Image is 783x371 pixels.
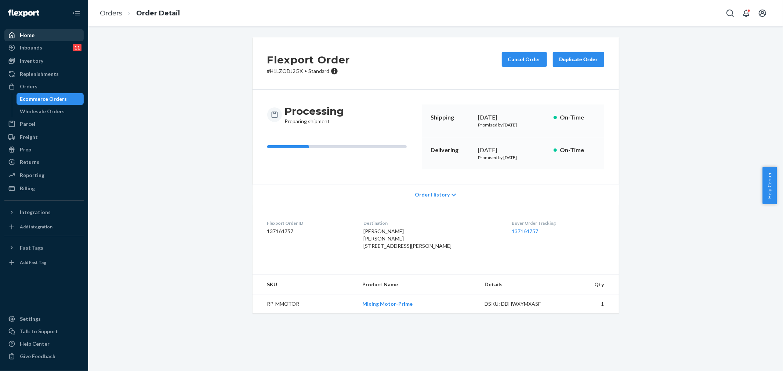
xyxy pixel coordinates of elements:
dt: Buyer Order Tracking [512,220,604,226]
h2: Flexport Order [267,52,350,67]
a: Orders [100,9,122,17]
div: Fast Tags [20,244,43,251]
dt: Destination [363,220,500,226]
p: Promised by [DATE] [478,154,548,161]
a: Freight [4,131,84,143]
div: Reporting [20,172,44,179]
a: Orders [4,81,84,92]
a: Talk to Support [4,326,84,337]
button: Close Navigation [69,6,84,21]
img: Flexport logo [8,10,39,17]
span: [PERSON_NAME] [PERSON_NAME] [STREET_ADDRESS][PERSON_NAME] [363,228,452,249]
div: Add Integration [20,224,52,230]
div: Home [20,32,35,39]
div: Inbounds [20,44,42,51]
button: Help Center [762,167,777,204]
p: On-Time [560,113,595,122]
p: Promised by [DATE] [478,122,548,128]
a: Replenishments [4,68,84,80]
a: Parcel [4,118,84,130]
a: Add Fast Tag [4,257,84,268]
button: Open notifications [739,6,754,21]
a: 137164757 [512,228,538,234]
th: Details [479,275,559,294]
td: RP-MMOTOR [253,294,357,314]
div: Preparing shipment [285,104,344,125]
p: Delivering [431,146,472,154]
div: DSKU: DDHWXYMXA5F [485,300,554,308]
a: Reporting [4,169,84,181]
span: • [305,68,307,74]
div: [DATE] [478,146,548,154]
div: Ecommerce Orders [20,95,67,103]
div: [DATE] [478,113,548,122]
div: Freight [20,133,38,141]
a: Returns [4,156,84,168]
a: Wholesale Orders [17,106,84,117]
a: Inventory [4,55,84,67]
a: Ecommerce Orders [17,93,84,105]
a: Prep [4,144,84,155]
dt: Flexport Order ID [267,220,352,226]
div: Integrations [20,209,51,216]
a: Mixing Motor-Prime [362,301,413,307]
div: Billing [20,185,35,192]
div: Orders [20,83,37,90]
h3: Processing [285,104,344,118]
th: SKU [253,275,357,294]
div: Duplicate Order [559,56,598,63]
p: Shipping [431,113,472,122]
p: On-Time [560,146,595,154]
a: Inbounds11 [4,42,84,54]
a: Help Center [4,338,84,350]
div: Settings [20,315,41,323]
button: Cancel Order [502,52,547,67]
a: Billing [4,183,84,194]
span: Standard [309,68,330,74]
button: Fast Tags [4,242,84,254]
a: Add Integration [4,221,84,233]
th: Qty [559,275,619,294]
dd: 137164757 [267,228,352,235]
span: Order History [415,191,450,198]
div: Parcel [20,120,35,128]
button: Open account menu [755,6,770,21]
div: Give Feedback [20,353,55,360]
div: Prep [20,146,31,153]
div: 11 [73,44,81,51]
a: Home [4,29,84,41]
a: Order Detail [136,9,180,17]
button: Duplicate Order [553,52,604,67]
div: Replenishments [20,70,59,78]
div: Returns [20,158,39,166]
div: Wholesale Orders [20,108,65,115]
p: # H1LZODJ2GX [267,67,350,75]
a: Settings [4,313,84,325]
div: Inventory [20,57,43,65]
div: Help Center [20,340,50,348]
td: 1 [559,294,619,314]
div: Talk to Support [20,328,58,335]
ol: breadcrumbs [94,3,186,24]
button: Open Search Box [723,6,737,21]
th: Product Name [356,275,479,294]
button: Integrations [4,206,84,218]
div: Add Fast Tag [20,259,46,265]
button: Give Feedback [4,350,84,362]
